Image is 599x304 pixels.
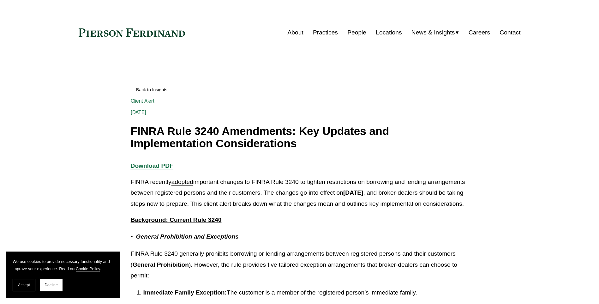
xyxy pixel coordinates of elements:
[288,27,303,39] a: About
[347,27,366,39] a: People
[76,266,100,271] a: Cookie Policy
[500,27,520,39] a: Contact
[133,261,189,268] strong: General Prohibition
[469,27,490,39] a: Careers
[45,283,58,287] span: Decline
[18,283,30,287] span: Accept
[143,289,227,296] strong: Immediate Family Exception:
[376,27,402,39] a: Locations
[411,27,459,39] a: folder dropdown
[143,287,469,298] p: The customer is a member of the registered person’s immediate family.
[131,177,469,210] p: FINRA recently important changes to FINRA Rule 3240 to tighten restrictions on borrowing and lend...
[343,189,363,196] strong: [DATE]
[131,162,173,169] a: Download PDF
[6,252,120,298] section: Cookie banner
[136,233,239,240] em: General Prohibition and Exceptions
[313,27,338,39] a: Practices
[13,258,114,272] p: We use cookies to provide necessary functionality and improve your experience. Read our .
[411,27,455,38] span: News & Insights
[131,216,222,223] strong: Background: Current Rule 3240
[131,98,155,104] a: Client Alert
[131,248,469,281] p: FINRA Rule 3240 generally prohibits borrowing or lending arrangements between registered persons ...
[40,279,63,291] button: Decline
[131,84,469,95] a: Back to Insights
[131,125,469,149] h1: FINRA Rule 3240 Amendments: Key Updates and Implementation Considerations
[131,109,147,115] span: [DATE]
[171,179,193,185] a: adopted
[13,279,35,291] button: Accept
